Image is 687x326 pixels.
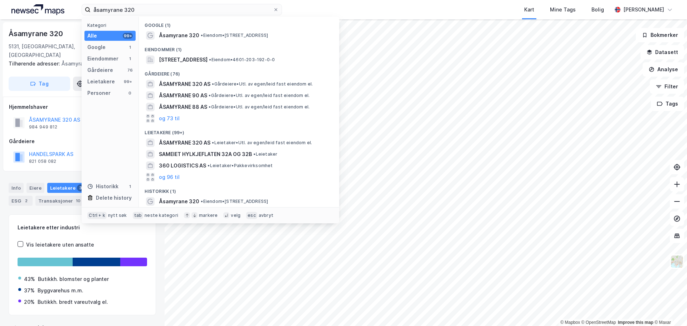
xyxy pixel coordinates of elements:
[209,57,275,63] span: Eiendom • 4601-203-192-0-0
[231,213,240,218] div: velg
[87,212,107,219] div: Ctrl + k
[87,43,106,52] div: Google
[201,33,268,38] span: Eiendom • [STREET_ADDRESS]
[201,33,203,38] span: •
[26,240,94,249] div: Vis leietakere uten ansatte
[26,183,44,193] div: Eiere
[524,5,534,14] div: Kart
[35,196,85,206] div: Transaksjoner
[24,286,35,295] div: 37%
[159,55,208,64] span: [STREET_ADDRESS]
[159,161,206,170] span: 360 LOGISTICS AS
[38,286,83,295] div: Byggvarehus m.m.
[11,4,64,15] img: logo.a4113a55bc3d86da70a041830d287a7e.svg
[650,79,684,94] button: Filter
[127,184,133,189] div: 1
[127,67,133,73] div: 76
[91,4,273,15] input: Søk på adresse, matrikkel, gårdeiere, leietakere eller personer
[212,140,312,146] span: Leietaker • Utl. av egen/leid fast eiendom el.
[670,255,684,268] img: Z
[209,104,211,110] span: •
[18,223,147,232] div: Leietakere etter industri
[560,320,580,325] a: Mapbox
[209,57,211,62] span: •
[123,79,133,84] div: 99+
[145,213,178,218] div: neste kategori
[127,56,133,62] div: 1
[139,183,339,196] div: Historikk (1)
[139,124,339,137] div: Leietakere (99+)
[246,212,257,219] div: esc
[159,31,199,40] span: Åsamyrane 320
[9,42,98,59] div: 5131, [GEOGRAPHIC_DATA], [GEOGRAPHIC_DATA]
[208,163,273,169] span: Leietaker • Pakkevirksomhet
[24,298,35,306] div: 20%
[38,275,109,283] div: Butikkh. blomster og planter
[87,77,115,86] div: Leietakere
[9,137,156,146] div: Gårdeiere
[259,213,273,218] div: avbryt
[9,196,33,206] div: ESG
[253,151,255,157] span: •
[9,77,70,91] button: Tag
[591,5,604,14] div: Bolig
[208,163,210,168] span: •
[127,90,133,96] div: 0
[159,197,199,206] span: Åsamyrane 320
[651,292,687,326] iframe: Chat Widget
[139,17,339,30] div: Google (1)
[640,45,684,59] button: Datasett
[253,151,277,157] span: Leietaker
[199,213,218,218] div: markere
[87,54,118,63] div: Eiendommer
[209,93,211,98] span: •
[87,23,136,28] div: Kategori
[201,199,203,204] span: •
[23,197,30,204] div: 2
[212,140,214,145] span: •
[209,104,310,110] span: Gårdeiere • Utl. av egen/leid fast eiendom el.
[96,194,132,202] div: Delete history
[123,33,133,39] div: 99+
[212,81,214,87] span: •
[159,173,180,181] button: og 96 til
[87,66,113,74] div: Gårdeiere
[9,28,64,39] div: Åsamyrane 320
[47,183,87,193] div: Leietakere
[9,103,156,111] div: Hjemmelshaver
[550,5,576,14] div: Mine Tags
[108,213,127,218] div: nytt søk
[209,93,310,98] span: Gårdeiere • Utl. av egen/leid fast eiendom el.
[38,298,108,306] div: Butikkh. bredt vareutvalg el.
[618,320,653,325] a: Improve this map
[651,97,684,111] button: Tags
[581,320,616,325] a: OpenStreetMap
[201,199,268,204] span: Eiendom • [STREET_ADDRESS]
[9,59,150,68] div: Åsamyrane 324
[159,138,210,147] span: ÅSAMYRANE 320 AS
[159,80,210,88] span: ÅSAMYRANE 320 AS
[159,150,252,159] span: SAMEIET HYLKJEFLATEN 32A OG 32B
[87,182,118,191] div: Historikk
[29,159,56,164] div: 821 058 082
[87,31,97,40] div: Alle
[133,212,143,219] div: tab
[77,184,84,191] div: 3
[159,114,180,123] button: og 73 til
[139,65,339,78] div: Gårdeiere (76)
[29,124,57,130] div: 984 949 812
[24,275,35,283] div: 43%
[636,28,684,42] button: Bokmerker
[9,183,24,193] div: Info
[9,60,62,67] span: Tilhørende adresser:
[159,103,207,111] span: ÅSAMYRANE 88 AS
[139,41,339,54] div: Eiendommer (1)
[159,91,207,100] span: ÅSAMYRANE 90 AS
[623,5,664,14] div: [PERSON_NAME]
[643,62,684,77] button: Analyse
[127,44,133,50] div: 1
[74,197,82,204] div: 10
[212,81,313,87] span: Gårdeiere • Utl. av egen/leid fast eiendom el.
[87,89,111,97] div: Personer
